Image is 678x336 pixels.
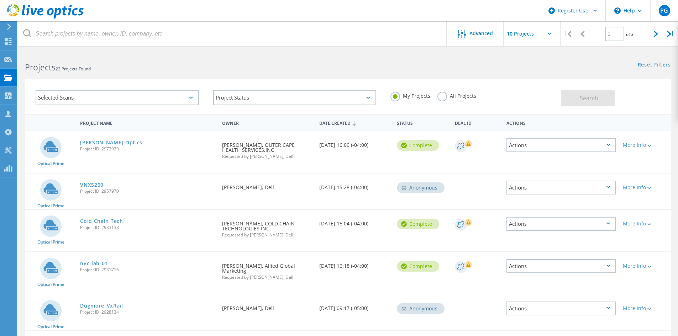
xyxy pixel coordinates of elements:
div: Actions [506,138,616,152]
div: Anonymous [397,182,445,193]
div: Deal Id [451,116,503,129]
span: Search [580,94,598,102]
div: [DATE] 15:28 (-04:00) [316,174,393,197]
span: Optical Prime [37,240,64,244]
div: Status [393,116,451,129]
a: nyc-lab-01 [80,261,108,266]
span: Optical Prime [37,161,64,166]
div: | [561,21,575,47]
span: of 3 [626,31,634,37]
a: Reset Filters [638,62,671,68]
div: More Info [623,143,667,148]
svg: \n [614,7,621,14]
div: More Info [623,263,667,268]
div: [DATE] 15:04 (-04:00) [316,210,393,233]
span: Requested by [PERSON_NAME], Dell [222,154,312,159]
div: Complete [397,219,439,229]
div: [DATE] 16:18 (-04:00) [316,252,393,276]
div: [PERSON_NAME], Dell [219,174,315,197]
div: Project Name [77,116,219,129]
label: All Projects [437,92,476,98]
div: [DATE] 16:09 (-04:00) [316,131,393,155]
span: PG [660,8,668,14]
div: Date Created [316,116,393,129]
span: Project ID: 2972929 [80,147,215,151]
span: Requested by [PERSON_NAME], Dell [222,275,312,279]
span: Requested by [PERSON_NAME], Dell [222,233,312,237]
span: Project ID: 2933138 [80,225,215,230]
div: Anonymous [397,303,445,314]
div: Complete [397,140,439,151]
div: Actions [506,302,616,315]
div: Complete [397,261,439,272]
div: [PERSON_NAME], Allied Global Marketing [219,252,315,287]
span: Optical Prime [37,204,64,208]
div: Owner [219,116,315,129]
div: Actions [506,217,616,231]
button: Search [561,90,615,106]
div: Project Status [213,90,377,105]
div: [DATE] 09:17 (-05:00) [316,294,393,318]
span: Optical Prime [37,282,64,287]
a: Live Optics Dashboard [7,15,84,20]
div: | [663,21,678,47]
span: 22 Projects Found [56,66,91,72]
div: [PERSON_NAME], COLD CHAIN TECHNOLOGIES INC [219,210,315,244]
span: Project ID: 2957970 [80,189,215,193]
a: [PERSON_NAME] Optics [80,140,142,145]
div: Actions [506,181,616,194]
div: Selected Scans [36,90,199,105]
div: Actions [503,116,619,129]
div: More Info [623,306,667,311]
b: Projects [25,62,56,73]
label: My Projects [390,92,430,98]
div: [PERSON_NAME], OUTER CAPE HEALTH SERVICES,INC [219,131,315,166]
div: More Info [623,185,667,190]
a: VNX5200 [80,182,104,187]
span: Advanced [469,31,493,36]
span: Project ID: 2928134 [80,310,215,314]
span: Optical Prime [37,325,64,329]
input: Search projects by name, owner, ID, company, etc [18,21,447,46]
div: [PERSON_NAME], Dell [219,294,315,318]
a: Dugmore_VxRail [80,303,123,308]
a: Cold Chain Tech [80,219,123,224]
div: More Info [623,221,667,226]
div: Actions [506,259,616,273]
span: Project ID: 2931716 [80,268,215,272]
